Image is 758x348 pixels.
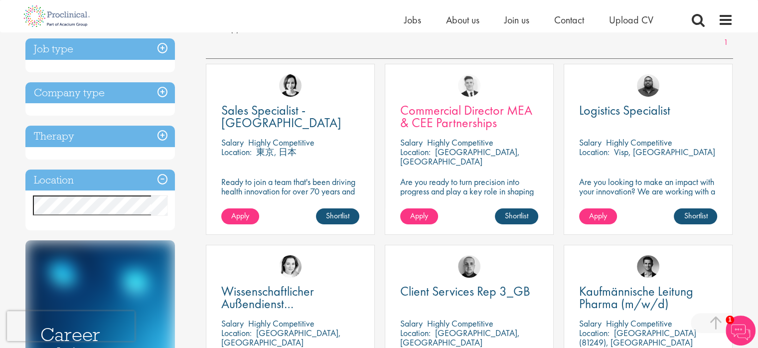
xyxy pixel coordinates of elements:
p: [GEOGRAPHIC_DATA] (81249), [GEOGRAPHIC_DATA] [579,327,696,348]
a: Join us [504,13,529,26]
iframe: reCAPTCHA [7,311,135,341]
a: Apply [579,208,617,224]
span: Commercial Director MEA & CEE Partnerships [400,102,532,131]
span: Location: [400,146,431,158]
p: Highly Competitive [248,318,314,329]
span: Salary [579,318,602,329]
span: Salary [221,137,244,148]
a: Logistics Specialist [579,104,717,117]
p: Highly Competitive [248,137,314,148]
p: Highly Competitive [427,137,493,148]
img: Greta Prestel [279,255,302,278]
h3: Location [25,170,175,191]
p: Are you ready to turn precision into progress and play a key role in shaping the future of pharma... [400,177,538,205]
p: Ready to join a team that's been driving health innovation for over 70 years and build a career y... [221,177,359,215]
span: 1 [726,316,734,324]
span: Sales Specialist - [GEOGRAPHIC_DATA] [221,102,341,131]
p: Are you looking to make an impact with your innovation? We are working with a well-established ph... [579,177,717,224]
span: Salary [400,318,423,329]
a: 1 [719,37,733,48]
p: [GEOGRAPHIC_DATA], [GEOGRAPHIC_DATA] [400,146,520,167]
a: About us [446,13,479,26]
span: Client Services Rep 3_GB [400,283,530,300]
span: Salary [400,137,423,148]
a: Apply [400,208,438,224]
span: Apply [589,210,607,221]
span: Wissenschaftlicher Außendienst [GEOGRAPHIC_DATA] [221,283,341,325]
a: Shortlist [495,208,538,224]
span: Salary [579,137,602,148]
a: Wissenschaftlicher Außendienst [GEOGRAPHIC_DATA] [221,285,359,310]
a: Sales Specialist - [GEOGRAPHIC_DATA] [221,104,359,129]
p: [GEOGRAPHIC_DATA], [GEOGRAPHIC_DATA] [221,327,341,348]
img: Max Slevogt [637,255,659,278]
a: Upload CV [609,13,653,26]
p: Highly Competitive [606,318,672,329]
span: Logistics Specialist [579,102,670,119]
img: Harry Budge [458,255,480,278]
a: Apply [221,208,259,224]
h3: Therapy [25,126,175,147]
span: Salary [221,318,244,329]
span: Apply [410,210,428,221]
span: Location: [579,327,609,339]
span: Location: [400,327,431,339]
a: Kaufmännische Leitung Pharma (m/w/d) [579,285,717,310]
span: Location: [221,146,252,158]
span: Location: [221,327,252,339]
p: Highly Competitive [427,318,493,329]
h3: Company type [25,82,175,104]
span: Location: [579,146,609,158]
h3: Job type [25,38,175,60]
img: Ashley Bennett [637,74,659,97]
a: Contact [554,13,584,26]
img: Nic Choa [279,74,302,97]
a: Client Services Rep 3_GB [400,285,538,298]
a: Commercial Director MEA & CEE Partnerships [400,104,538,129]
a: Jobs [404,13,421,26]
a: Shortlist [316,208,359,224]
a: Shortlist [674,208,717,224]
img: Chatbot [726,316,756,346]
span: Kaufmännische Leitung Pharma (m/w/d) [579,283,693,312]
p: 東京, 日本 [256,146,297,158]
span: Apply [231,210,249,221]
img: Nicolas Daniel [458,74,480,97]
p: Visp, [GEOGRAPHIC_DATA] [614,146,715,158]
p: Highly Competitive [606,137,672,148]
p: [GEOGRAPHIC_DATA], [GEOGRAPHIC_DATA] [400,327,520,348]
